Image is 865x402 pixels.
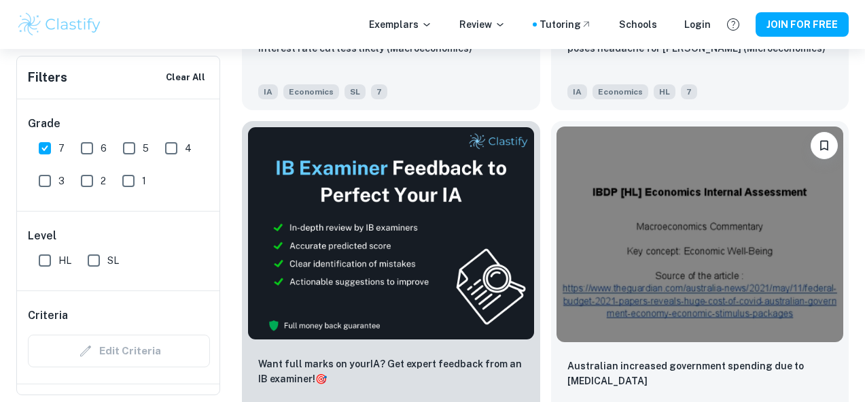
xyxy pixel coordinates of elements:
span: IA [567,84,587,99]
button: Please log in to bookmark exemplars [811,132,838,159]
span: 7 [58,141,65,156]
p: Australian increased government spending due to COVID-19 [567,358,833,388]
span: 2 [101,173,106,188]
span: 6 [101,141,107,156]
span: 3 [58,173,65,188]
div: Criteria filters are unavailable when searching by topic [28,335,210,367]
span: 7 [681,84,697,99]
img: Clastify logo [16,11,103,38]
span: 5 [143,141,149,156]
h6: Criteria [28,307,68,324]
span: 7 [371,84,387,99]
span: SL [345,84,366,99]
a: Login [684,17,711,32]
button: Clear All [162,67,209,88]
img: Thumbnail [247,127,535,340]
span: 4 [185,141,192,156]
p: Exemplars [369,17,432,32]
h6: Filters [28,68,67,87]
span: SL [107,253,119,268]
a: Tutoring [540,17,592,32]
h6: Grade [28,116,210,132]
p: Review [459,17,506,32]
span: Economics [593,84,648,99]
a: Schools [619,17,657,32]
span: 1 [142,173,146,188]
p: Want full marks on your IA ? Get expert feedback from an IB examiner! [258,356,524,386]
span: HL [58,253,71,268]
h6: Level [28,228,210,244]
button: JOIN FOR FREE [756,12,849,37]
span: HL [654,84,675,99]
span: IA [258,84,278,99]
span: 🎯 [315,373,327,384]
img: Economics IA example thumbnail: Australian increased government spending [557,127,844,342]
span: Economics [283,84,339,99]
button: Help and Feedback [722,13,745,36]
